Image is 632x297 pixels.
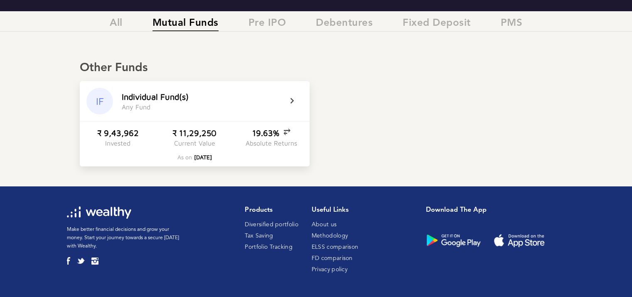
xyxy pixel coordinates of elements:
p: Make better financial decisions and grow your money. Start your journey towards a secure [DATE] w... [67,225,181,250]
h1: Useful Links [312,206,359,214]
div: Absolute Returns [246,139,297,147]
span: Fixed Deposit [403,17,471,31]
a: Tax Saving [245,233,273,239]
div: Other Funds [80,61,552,75]
div: I n d i v i d u a l F u n d ( s ) [122,92,189,101]
div: IF [86,88,113,114]
span: Pre IPO [248,17,286,31]
a: Diversified portfolio [245,222,298,228]
img: wl-logo-white.svg [67,206,131,219]
h1: Download the app [426,206,559,214]
a: About us [312,222,337,228]
span: PMS [501,17,523,31]
a: FD comparison [312,255,353,261]
span: [DATE] [194,153,212,161]
div: Invested [105,139,130,147]
span: Debentures [316,17,373,31]
div: 19.63% [252,128,290,138]
div: ₹ 11,29,250 [172,128,216,138]
span: Mutual Funds [152,17,219,31]
div: ₹ 9,43,962 [97,128,139,138]
a: ELSS comparison [312,244,359,250]
div: A n y F u n d [122,103,150,111]
div: Current Value [174,139,215,147]
span: All [110,17,123,31]
h1: Products [245,206,298,214]
div: As on: [177,153,212,161]
a: Methodology [312,233,348,239]
a: Privacy policy [312,267,347,272]
a: Portfolio Tracking [245,244,292,250]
